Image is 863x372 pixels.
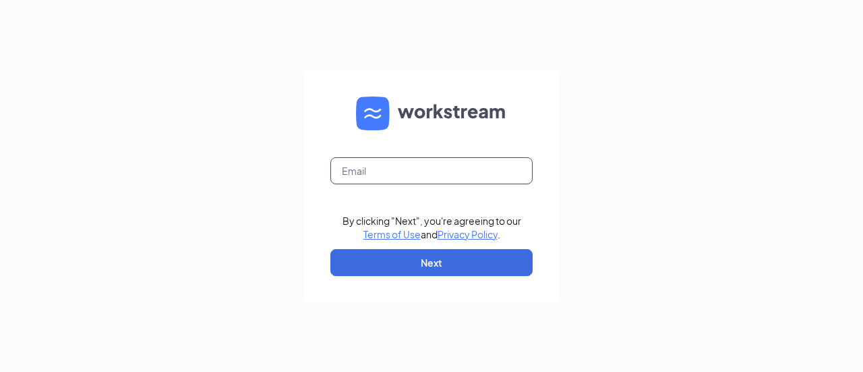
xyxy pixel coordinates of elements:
[356,97,507,130] img: WS logo and Workstream text
[363,228,421,240] a: Terms of Use
[438,228,498,240] a: Privacy Policy
[330,157,533,184] input: Email
[343,214,521,241] div: By clicking "Next", you're agreeing to our and .
[330,249,533,276] button: Next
